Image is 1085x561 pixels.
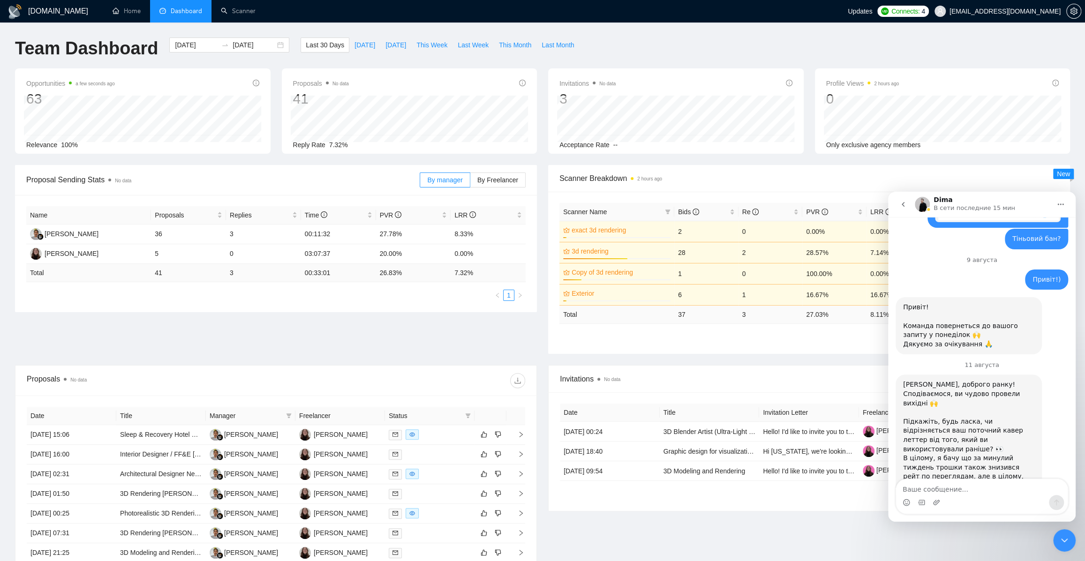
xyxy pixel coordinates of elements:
[329,141,348,149] span: 7.32%
[495,490,501,497] span: dislike
[314,449,368,459] div: [PERSON_NAME]
[116,425,206,445] td: Sleep & Recovery Hotel Concept - Renderings & 3D Video
[30,248,42,260] img: MY
[314,547,368,558] div: [PERSON_NAME]
[75,81,114,86] time: a few seconds ago
[572,288,669,299] a: Exterior
[210,450,278,457] a: HM[PERSON_NAME]
[863,466,930,474] a: [PERSON_NAME]
[226,264,301,282] td: 3
[492,508,504,519] button: dislike
[752,209,759,215] span: info-circle
[206,407,295,425] th: Manager
[230,210,290,220] span: Replies
[27,425,116,445] td: [DATE] 15:06
[151,244,226,264] td: 5
[301,264,376,282] td: 00:33:01
[299,548,368,556] a: MY[PERSON_NAME]
[874,81,899,86] time: 2 hours ago
[481,450,487,458] span: like
[299,509,368,516] a: MY[PERSON_NAME]
[299,430,368,438] a: MY[PERSON_NAME]
[786,80,792,86] span: info-circle
[499,40,531,50] span: This Month
[15,307,22,314] button: Средство выбора эмодзи
[293,141,325,149] span: Reply Rate
[738,221,803,242] td: 0
[299,529,368,536] a: MY[PERSON_NAME]
[693,209,699,215] span: info-circle
[306,40,344,50] span: Last 30 Days
[866,221,931,242] td: 0.00%
[380,211,402,219] span: PVR
[26,174,420,186] span: Proposal Sending Stats
[481,509,487,517] span: like
[559,172,1059,184] span: Scanner Breakdown
[613,141,618,149] span: --
[492,527,504,539] button: dislike
[70,377,87,382] span: No data
[299,429,311,441] img: MY
[392,432,398,437] span: mail
[1067,7,1081,15] span: setting
[224,508,278,518] div: [PERSON_NAME]
[563,227,570,233] span: crown
[286,413,292,419] span: filter
[299,470,368,477] a: MY[PERSON_NAME]
[210,489,278,497] a: HM[PERSON_NAME]
[563,248,570,254] span: crown
[392,550,398,555] span: mail
[937,8,943,15] span: user
[495,450,501,458] span: dislike
[45,5,64,12] h1: Dima
[295,407,385,425] th: Freelancer
[30,307,37,314] button: Средство выбора GIF-файла
[210,548,278,556] a: HM[PERSON_NAME]
[678,208,699,216] span: Bids
[113,7,141,15] a: homeHome
[477,176,518,184] span: By Freelancer
[514,290,526,301] li: Next Page
[224,429,278,440] div: [PERSON_NAME]
[674,284,738,305] td: 6
[301,224,376,244] td: 00:11:32
[674,242,738,263] td: 28
[572,225,669,235] a: exact 3d rendering
[1066,4,1081,19] button: setting
[826,78,899,89] span: Profile Views
[116,407,206,425] th: Title
[863,427,930,434] a: [PERSON_NAME]
[314,528,368,538] div: [PERSON_NAME]
[221,41,229,49] span: to
[210,429,221,441] img: HM
[759,404,859,422] th: Invitation Letter
[478,429,490,440] button: like
[171,7,202,15] span: Dashboard
[478,488,490,499] button: like
[504,290,514,300] a: 1
[663,448,820,455] a: Graphic design for visualizations for company website
[510,373,525,388] button: download
[224,488,278,499] div: [PERSON_NAME]
[559,141,610,149] span: Acceptance Rate
[221,41,229,49] span: swap-right
[8,4,23,19] img: logo
[888,192,1076,522] iframe: Intercom live chat
[451,224,526,244] td: 8.33%
[299,468,311,480] img: MY
[921,6,925,16] span: 4
[45,307,52,314] button: Добавить вложение
[660,404,760,422] th: Title
[478,508,490,519] button: like
[115,178,131,183] span: No data
[478,449,490,460] button: like
[454,211,476,219] span: LRR
[492,547,504,558] button: dislike
[161,303,176,318] button: Отправить сообщение…
[463,409,473,423] span: filter
[663,467,745,475] a: 3D Modeling and Rendering
[26,264,151,282] td: Total
[492,468,504,479] button: dislike
[572,246,669,256] a: 3d rendering
[392,510,398,516] span: mail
